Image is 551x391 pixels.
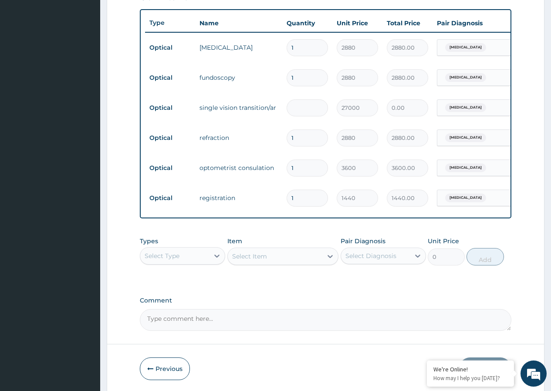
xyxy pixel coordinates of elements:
button: Add [466,248,504,265]
img: d_794563401_company_1708531726252_794563401 [16,44,35,65]
span: [MEDICAL_DATA] [445,43,486,52]
th: Unit Price [332,14,382,32]
td: Optical [145,190,195,206]
th: Name [195,14,282,32]
td: Optical [145,40,195,56]
label: Types [140,238,158,245]
div: Chat with us now [45,49,146,60]
label: Unit Price [428,237,459,245]
td: fundoscopy [195,69,282,86]
td: registration [195,189,282,207]
div: Minimize live chat window [143,4,164,25]
div: Select Type [145,252,179,260]
span: [MEDICAL_DATA] [445,73,486,82]
p: How may I help you today? [433,374,507,382]
textarea: Type your message and hit 'Enter' [4,238,166,269]
span: [MEDICAL_DATA] [445,133,486,142]
button: Submit [459,357,511,380]
th: Pair Diagnosis [433,14,528,32]
label: Item [227,237,242,245]
span: We're online! [51,110,120,198]
td: Optical [145,100,195,116]
div: Select Diagnosis [345,252,396,260]
button: Previous [140,357,190,380]
th: Total Price [382,14,433,32]
td: optometrist consulation [195,159,282,177]
td: single vision transition/ar [195,99,282,116]
th: Type [145,15,195,31]
label: Comment [140,297,511,304]
label: Pair Diagnosis [341,237,385,245]
td: Optical [145,160,195,176]
th: Quantity [282,14,332,32]
td: Optical [145,130,195,146]
div: We're Online! [433,365,507,373]
td: [MEDICAL_DATA] [195,39,282,56]
td: refraction [195,129,282,146]
td: Optical [145,70,195,86]
span: [MEDICAL_DATA] [445,163,486,172]
span: [MEDICAL_DATA] [445,194,486,202]
span: [MEDICAL_DATA] [445,103,486,112]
